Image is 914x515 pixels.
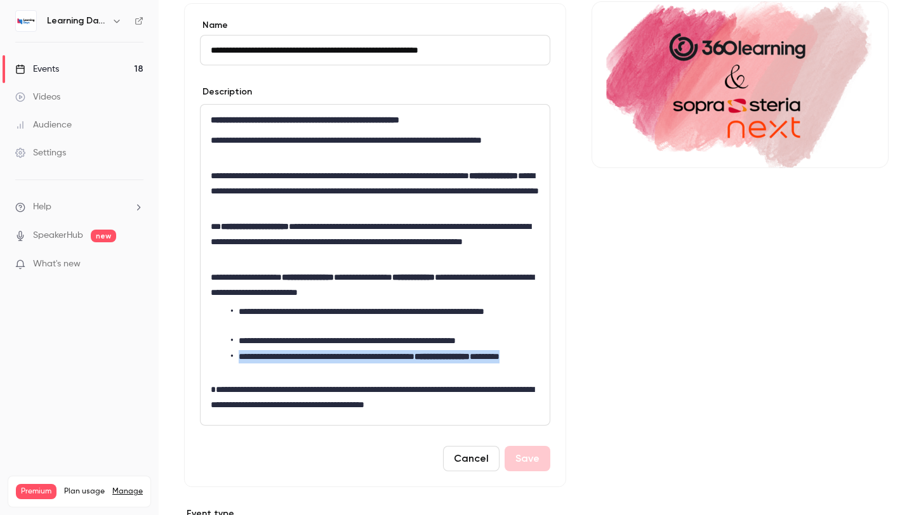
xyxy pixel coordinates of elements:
label: Name [200,19,550,32]
span: What's new [33,257,81,271]
a: Manage [112,486,143,497]
span: Premium [16,484,56,499]
section: description [200,104,550,426]
div: Settings [15,147,66,159]
li: help-dropdown-opener [15,200,143,214]
h6: Learning Days [47,15,107,27]
label: Description [200,86,252,98]
a: SpeakerHub [33,229,83,242]
div: editor [201,105,550,425]
img: Learning Days [16,11,36,31]
span: Plan usage [64,486,105,497]
span: new [91,230,116,242]
div: Events [15,63,59,75]
iframe: Noticeable Trigger [128,259,143,270]
div: Videos [15,91,60,103]
div: Audience [15,119,72,131]
button: Cancel [443,446,500,471]
span: Help [33,200,51,214]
